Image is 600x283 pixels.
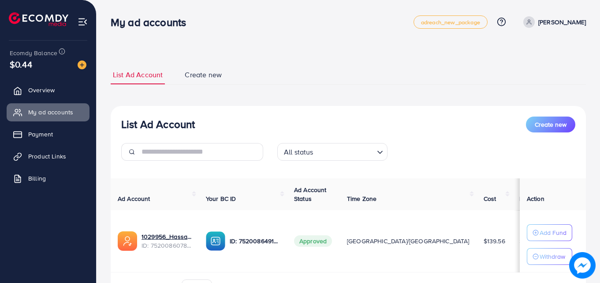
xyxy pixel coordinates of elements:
span: Approved [294,235,332,247]
span: Product Links [28,152,66,161]
div: Search for option [277,143,388,161]
a: My ad accounts [7,103,89,121]
button: Create new [526,117,575,132]
img: logo [9,12,68,26]
div: <span class='underline'>1029956_Hassam_1750906624197</span></br>7520086078024515591 [142,232,192,250]
span: Create new [185,70,222,80]
input: Search for option [316,144,373,158]
a: Payment [7,125,89,143]
span: List Ad Account [113,70,163,80]
span: Ecomdy Balance [10,49,57,57]
span: Cost [484,194,496,203]
span: Overview [28,86,55,94]
span: adreach_new_package [421,19,480,25]
p: Add Fund [540,227,566,238]
p: ID: 7520086491469692945 [230,236,280,246]
a: [PERSON_NAME] [520,16,586,28]
span: All status [282,146,315,158]
span: Ad Account Status [294,185,327,203]
img: image [78,60,86,69]
h3: My ad accounts [111,16,193,29]
span: $139.56 [484,237,505,245]
span: [GEOGRAPHIC_DATA]/[GEOGRAPHIC_DATA] [347,237,470,245]
span: Payment [28,130,53,139]
a: Product Links [7,147,89,165]
a: Billing [7,170,89,187]
span: My ad accounts [28,108,73,117]
a: 1029956_Hassam_1750906624197 [142,232,192,241]
button: Withdraw [527,248,572,265]
span: Create new [535,120,566,129]
span: Your BC ID [206,194,236,203]
span: Time Zone [347,194,376,203]
img: image [569,252,596,279]
img: menu [78,17,88,27]
a: adreach_new_package [414,15,488,29]
span: ID: 7520086078024515591 [142,241,192,250]
button: Add Fund [527,224,572,241]
img: ic-ads-acc.e4c84228.svg [118,231,137,251]
p: Withdraw [540,251,565,262]
span: Billing [28,174,46,183]
img: ic-ba-acc.ded83a64.svg [206,231,225,251]
a: Overview [7,81,89,99]
span: $0.44 [10,58,32,71]
span: Ad Account [118,194,150,203]
span: Action [527,194,544,203]
h3: List Ad Account [121,118,195,131]
p: [PERSON_NAME] [538,17,586,27]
